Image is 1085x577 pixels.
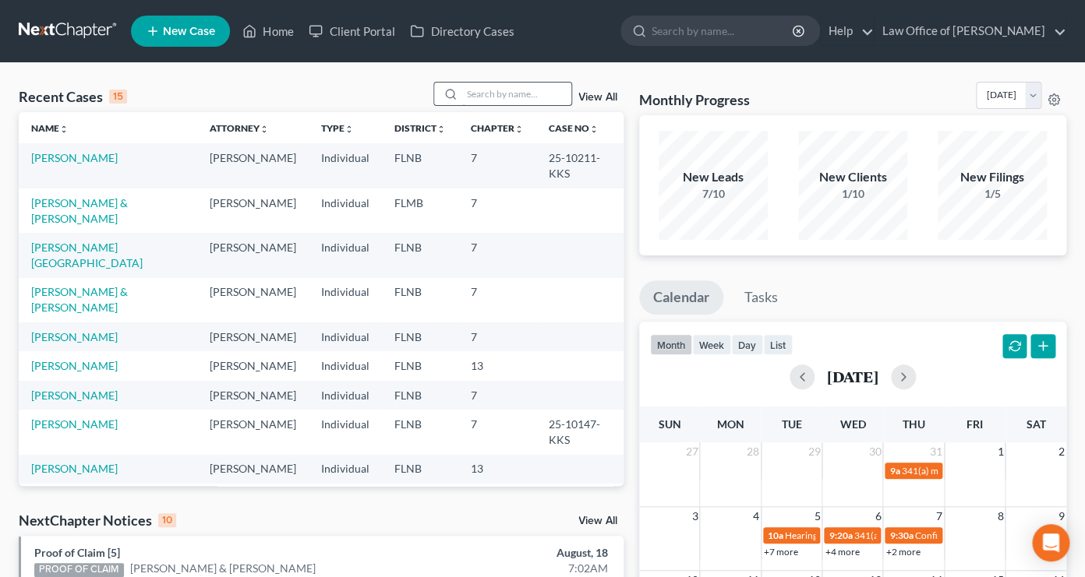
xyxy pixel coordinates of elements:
[382,188,458,233] td: FLMB
[652,16,794,45] input: Search by name...
[873,507,882,526] span: 6
[31,285,128,314] a: [PERSON_NAME] & [PERSON_NAME]
[549,122,599,134] a: Case Nounfold_more
[321,122,354,134] a: Typeunfold_more
[197,351,309,380] td: [PERSON_NAME]
[829,530,852,541] span: 9:20a
[690,507,699,526] span: 3
[31,330,118,343] a: [PERSON_NAME]
[462,83,571,105] input: Search by name...
[650,334,692,355] button: month
[639,90,750,109] h3: Monthly Progress
[781,417,801,431] span: Tue
[260,125,269,134] i: unfold_more
[589,125,599,134] i: unfold_more
[458,455,536,484] td: 13
[458,143,536,188] td: 7
[827,368,878,385] h2: [DATE]
[458,233,536,277] td: 7
[875,17,1066,45] a: Law Office of [PERSON_NAME]
[382,455,458,484] td: FLNB
[639,280,723,315] a: Calendar
[967,417,983,431] span: Fri
[309,455,382,484] td: Individual
[436,125,446,134] i: unfold_more
[382,351,458,380] td: FLNB
[1057,507,1066,526] span: 9
[382,143,458,188] td: FLNB
[812,507,822,526] span: 5
[163,26,215,37] span: New Case
[345,125,354,134] i: unfold_more
[31,241,143,269] a: [PERSON_NAME][GEOGRAPHIC_DATA]
[935,507,944,526] span: 7
[309,410,382,454] td: Individual
[928,442,944,461] span: 31
[197,381,309,410] td: [PERSON_NAME]
[730,280,792,315] a: Tasks
[31,196,128,225] a: [PERSON_NAME] & [PERSON_NAME]
[854,530,1004,541] span: 341(a) meeting for [PERSON_NAME]
[1057,442,1066,461] span: 2
[514,125,524,134] i: unfold_more
[578,515,617,526] a: View All
[382,278,458,322] td: FLNB
[197,143,309,188] td: [PERSON_NAME]
[798,186,907,202] div: 1/10
[197,322,309,351] td: [PERSON_NAME]
[31,359,118,372] a: [PERSON_NAME]
[382,410,458,454] td: FLNB
[995,507,1005,526] span: 8
[995,442,1005,461] span: 1
[867,442,882,461] span: 30
[471,122,524,134] a: Chapterunfold_more
[210,122,269,134] a: Attorneyunfold_more
[31,122,69,134] a: Nameunfold_more
[458,351,536,380] td: 13
[309,233,382,277] td: Individual
[458,484,536,512] td: 7
[382,233,458,277] td: FLNB
[427,561,608,576] div: 7:02AM
[458,322,536,351] td: 7
[684,442,699,461] span: 27
[382,484,458,512] td: FLNB
[578,92,617,103] a: View All
[31,151,118,164] a: [PERSON_NAME]
[130,561,316,576] a: [PERSON_NAME] & [PERSON_NAME]
[31,462,118,475] a: [PERSON_NAME]
[821,17,873,45] a: Help
[825,546,859,558] a: +4 more
[309,188,382,233] td: Individual
[1026,417,1045,431] span: Sat
[745,442,761,461] span: 28
[197,410,309,454] td: [PERSON_NAME]
[19,511,176,530] div: NextChapter Notices
[402,17,521,45] a: Directory Cases
[938,168,1047,186] div: New Filings
[889,530,913,541] span: 9:30a
[59,125,69,134] i: unfold_more
[197,484,309,512] td: [PERSON_NAME]
[889,465,899,477] span: 9a
[158,513,176,527] div: 10
[197,188,309,233] td: [PERSON_NAME]
[903,417,925,431] span: Thu
[309,278,382,322] td: Individual
[785,530,907,541] span: Hearing for [PERSON_NAME]
[197,233,309,277] td: [PERSON_NAME]
[768,530,783,541] span: 10a
[31,389,118,402] a: [PERSON_NAME]
[659,186,768,202] div: 7/10
[806,442,822,461] span: 29
[458,410,536,454] td: 7
[427,545,608,561] div: August, 18
[197,278,309,322] td: [PERSON_NAME]
[309,484,382,512] td: Individual
[1032,524,1069,561] div: Open Intercom Messenger
[458,381,536,410] td: 7
[659,168,768,186] div: New Leads
[658,417,680,431] span: Sun
[536,143,624,188] td: 25-10211-KKS
[309,143,382,188] td: Individual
